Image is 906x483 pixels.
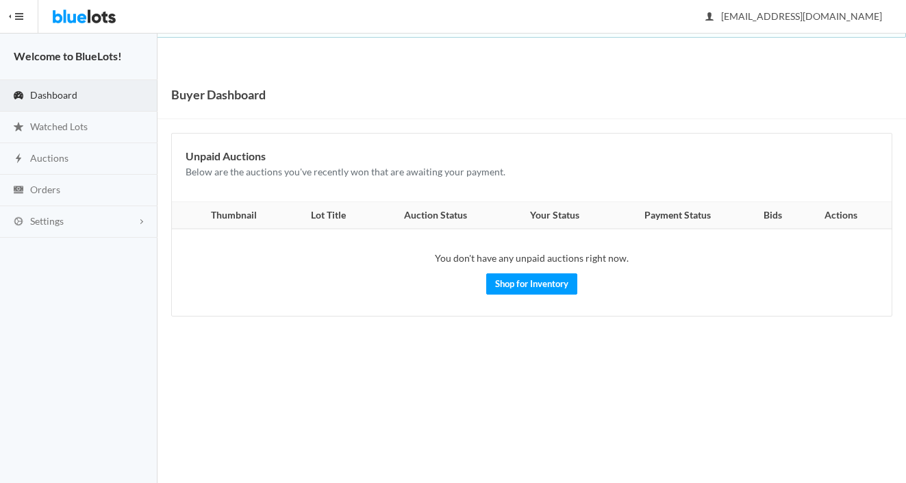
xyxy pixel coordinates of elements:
th: Actions [799,202,892,230]
p: Below are the auctions you've recently won that are awaiting your payment. [186,164,878,180]
th: Bids [746,202,799,230]
a: Shop for Inventory [486,273,577,295]
span: Orders [30,184,60,195]
h1: Buyer Dashboard [171,84,266,105]
p: You don't have any unpaid auctions right now. [186,251,878,267]
ion-icon: cog [12,216,25,229]
span: [EMAIL_ADDRESS][DOMAIN_NAME] [706,10,882,22]
th: Payment Status [609,202,746,230]
ion-icon: star [12,121,25,134]
ion-icon: person [703,11,716,24]
ion-icon: flash [12,153,25,166]
ion-icon: cash [12,184,25,197]
b: Unpaid Auctions [186,149,266,162]
th: Your Status [501,202,609,230]
th: Auction Status [370,202,501,230]
th: Lot Title [288,202,369,230]
th: Thumbnail [172,202,288,230]
span: Auctions [30,152,68,164]
span: Settings [30,215,64,227]
span: Dashboard [30,89,77,101]
strong: Welcome to BlueLots! [14,49,122,62]
span: Watched Lots [30,121,88,132]
ion-icon: speedometer [12,90,25,103]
